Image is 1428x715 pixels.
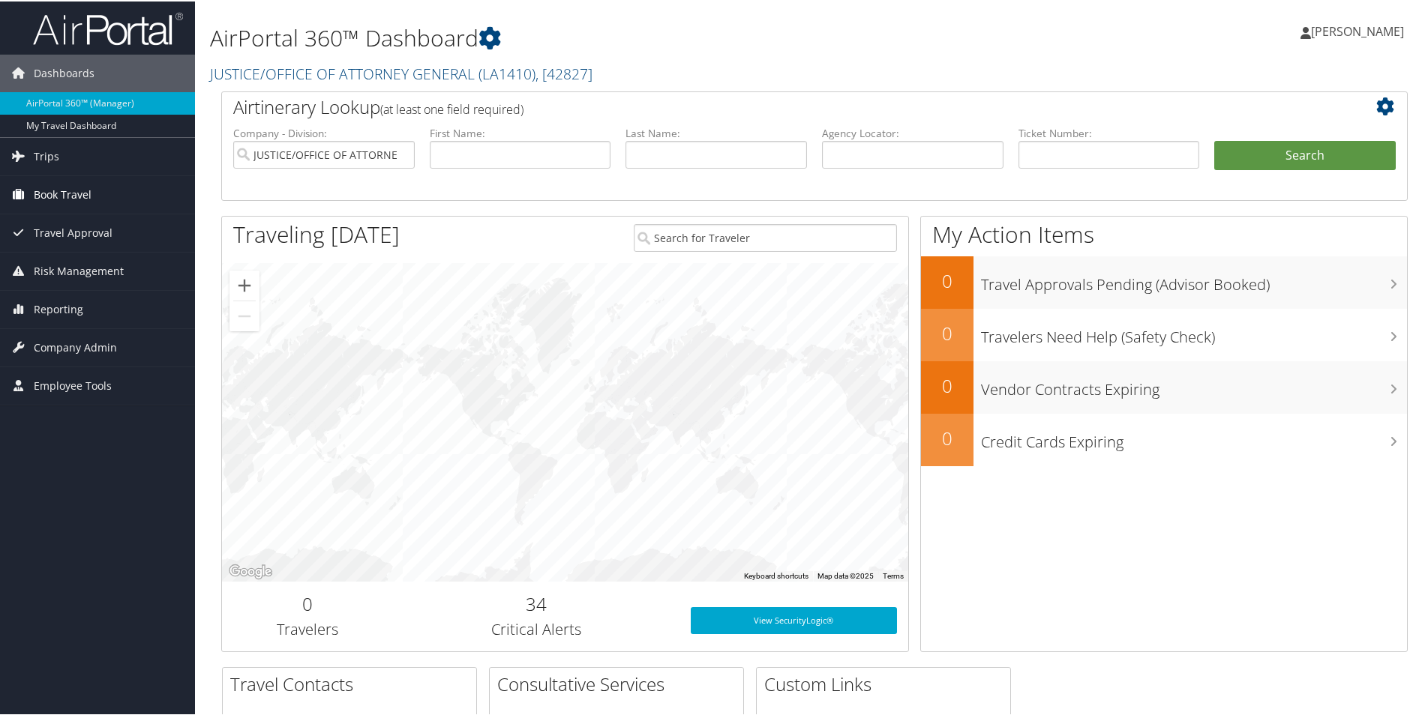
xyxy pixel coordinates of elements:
h3: Travelers Need Help (Safety Check) [981,318,1407,346]
a: Terms (opens in new tab) [883,570,904,579]
span: Book Travel [34,175,91,212]
label: First Name: [430,124,611,139]
h2: 0 [921,424,973,450]
span: Trips [34,136,59,174]
span: (at least one field required) [380,100,523,116]
img: airportal-logo.png [33,10,183,45]
a: 0Travel Approvals Pending (Advisor Booked) [921,255,1407,307]
span: Map data ©2025 [817,570,874,579]
h2: Travel Contacts [230,670,476,696]
a: 0Travelers Need Help (Safety Check) [921,307,1407,360]
a: JUSTICE/OFFICE OF ATTORNEY GENERAL [210,62,592,82]
span: Travel Approval [34,213,112,250]
a: [PERSON_NAME] [1300,7,1419,52]
h3: Critical Alerts [405,618,668,639]
label: Last Name: [625,124,807,139]
span: Reporting [34,289,83,327]
span: Employee Tools [34,366,112,403]
h3: Credit Cards Expiring [981,423,1407,451]
button: Keyboard shortcuts [744,570,808,580]
button: Search [1214,139,1396,169]
h2: Consultative Services [497,670,743,696]
img: Google [226,561,275,580]
h3: Vendor Contracts Expiring [981,370,1407,399]
span: Dashboards [34,53,94,91]
input: Search for Traveler [634,223,897,250]
span: Company Admin [34,328,117,365]
span: [PERSON_NAME] [1311,22,1404,38]
h2: Airtinerary Lookup [233,93,1297,118]
button: Zoom out [229,300,259,330]
span: ( LA1410 ) [478,62,535,82]
a: 0Vendor Contracts Expiring [921,360,1407,412]
h2: 0 [233,590,382,615]
a: 0Credit Cards Expiring [921,412,1407,465]
label: Company - Division: [233,124,415,139]
h1: My Action Items [921,217,1407,249]
h2: 34 [405,590,668,615]
label: Agency Locator: [822,124,1003,139]
h2: Custom Links [764,670,1010,696]
h2: 0 [921,372,973,397]
h2: 0 [921,319,973,345]
span: Risk Management [34,251,124,289]
h1: Traveling [DATE] [233,217,400,249]
button: Zoom in [229,269,259,299]
span: , [ 42827 ] [535,62,592,82]
h3: Travel Approvals Pending (Advisor Booked) [981,265,1407,294]
h2: 0 [921,267,973,292]
a: View SecurityLogic® [691,606,897,633]
a: Open this area in Google Maps (opens a new window) [226,561,275,580]
label: Ticket Number: [1018,124,1200,139]
h1: AirPortal 360™ Dashboard [210,21,1016,52]
h3: Travelers [233,618,382,639]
